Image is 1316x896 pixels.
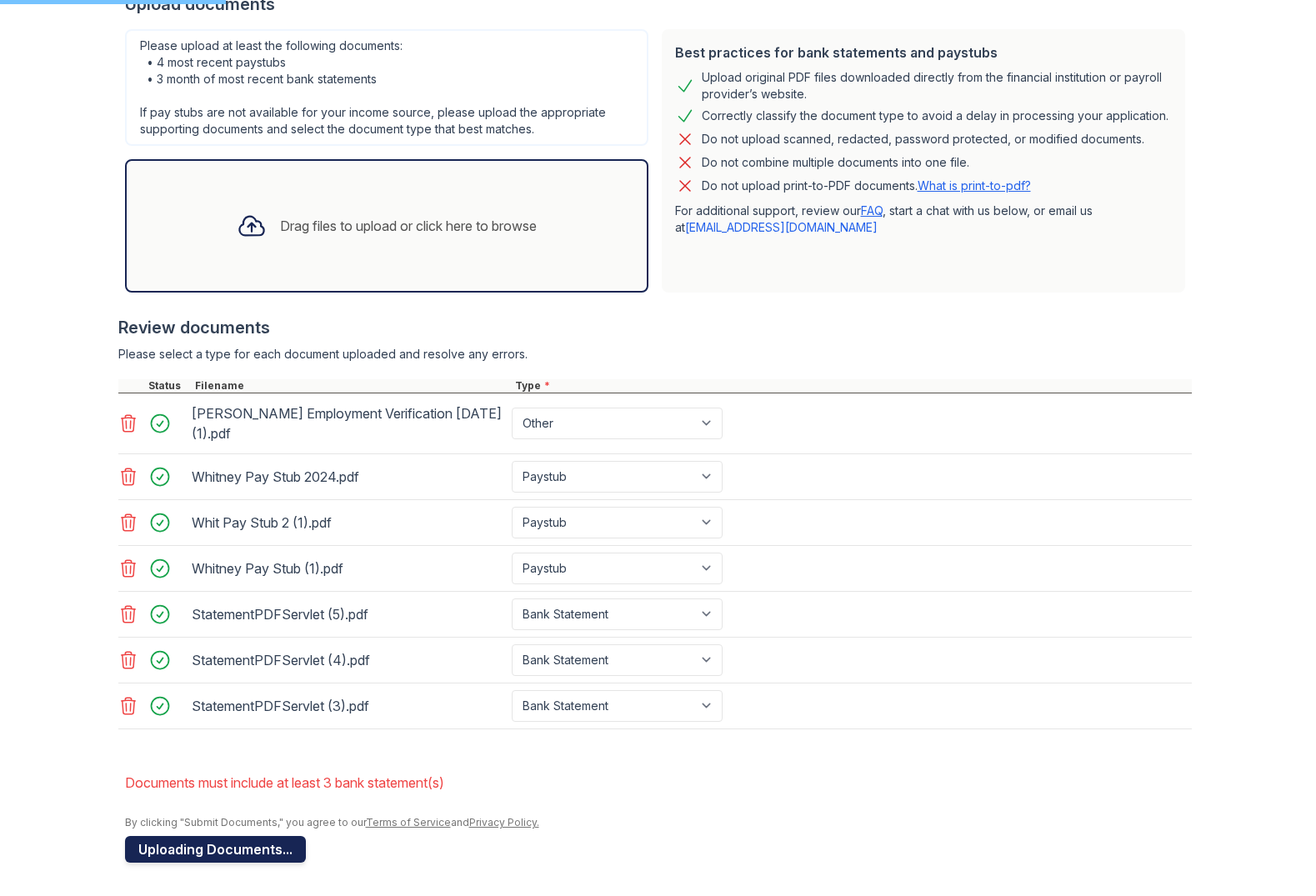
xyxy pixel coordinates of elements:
[192,693,505,719] div: StatementPDFServlet (3).pdf
[469,816,539,828] a: Privacy Policy.
[702,106,1168,126] div: Correctly classify the document type to avoid a delay in processing your application.
[861,203,883,218] a: FAQ
[702,153,969,173] div: Do not combine multiple documents into one file.
[192,400,505,447] div: [PERSON_NAME] Employment Verification [DATE] (1).pdf
[125,29,648,146] div: Please upload at least the following documents: • 4 most recent paystubs • 3 month of most recent...
[702,69,1172,103] div: Upload original PDF files downloaded directly from the financial institution or payroll provider’...
[192,647,505,673] div: StatementPDFServlet (4).pdf
[125,816,1192,829] div: By clicking "Submit Documents," you agree to our and
[118,316,1192,339] div: Review documents
[118,346,1192,363] div: Please select a type for each document uploaded and resolve any errors.
[192,601,505,628] div: StatementPDFServlet (5).pdf
[192,379,512,393] div: Filename
[192,555,505,582] div: Whitney Pay Stub (1).pdf
[192,463,505,490] div: Whitney Pay Stub 2024.pdf
[675,43,1172,63] div: Best practices for bank statements and paystubs
[280,216,537,236] div: Drag files to upload or click here to browse
[512,379,1192,393] div: Type
[192,509,505,536] div: Whit Pay Stub 2 (1).pdf
[125,766,1192,799] li: Documents must include at least 3 bank statement(s)
[675,203,1172,236] p: For additional support, review our , start a chat with us below, or email us at
[702,129,1144,149] div: Do not upload scanned, redacted, password protected, or modified documents.
[366,816,451,828] a: Terms of Service
[125,836,306,863] button: Uploading Documents...
[685,220,878,234] a: [EMAIL_ADDRESS][DOMAIN_NAME]
[918,178,1031,193] a: What is print-to-pdf?
[702,178,1031,194] p: Do not upload print-to-PDF documents.
[145,379,192,393] div: Status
